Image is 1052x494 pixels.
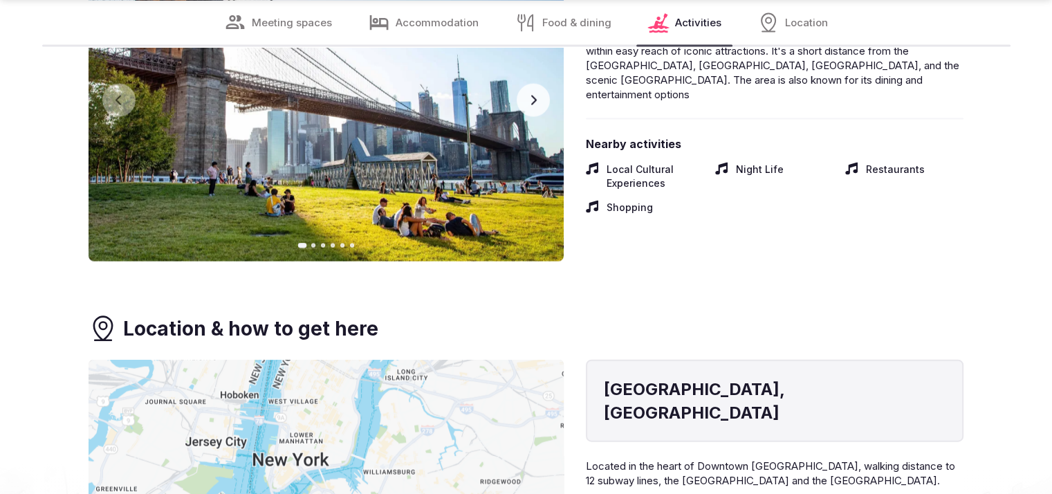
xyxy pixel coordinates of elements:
[604,378,945,424] h4: [GEOGRAPHIC_DATA], [GEOGRAPHIC_DATA]
[607,163,704,190] span: Local Cultural Experiences
[785,15,828,30] span: Location
[586,459,955,487] span: Located in the heart of Downtown [GEOGRAPHIC_DATA], walking distance to 12 subway lines, the [GEO...
[311,244,315,248] button: Go to slide 2
[297,243,306,248] button: Go to slide 1
[350,244,354,248] button: Go to slide 6
[736,163,784,190] span: Night Life
[542,15,611,30] span: Food & dining
[123,315,378,342] h3: Location & how to get here
[340,244,344,248] button: Go to slide 5
[331,244,335,248] button: Go to slide 4
[321,244,325,248] button: Go to slide 3
[675,15,721,30] span: Activities
[607,201,653,214] span: Shopping
[252,15,332,30] span: Meeting spaces
[586,136,963,152] span: Nearby activities
[586,15,959,101] span: The [GEOGRAPHIC_DATA][US_STATE] is centrally located in Downtown [GEOGRAPHIC_DATA], placing you n...
[396,15,479,30] span: Accommodation
[866,163,925,190] span: Restaurants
